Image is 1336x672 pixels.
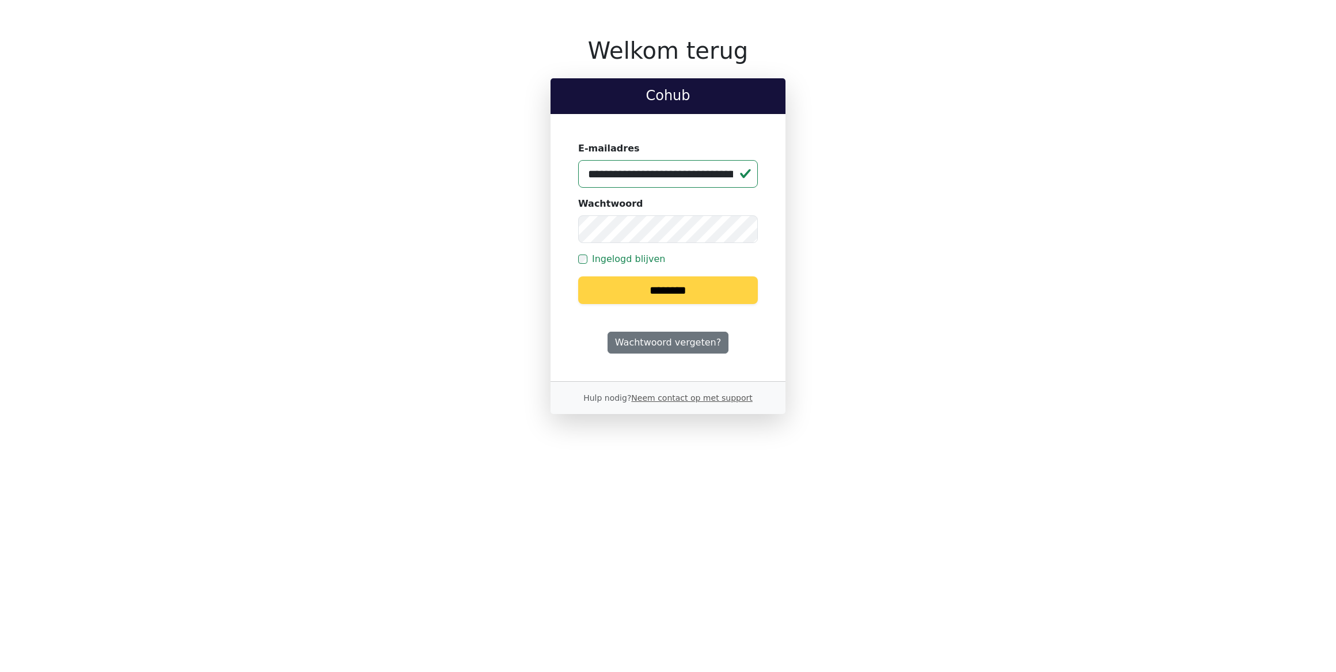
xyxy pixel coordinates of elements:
[551,37,785,64] h1: Welkom terug
[560,88,776,104] h2: Cohub
[578,142,640,155] label: E-mailadres
[631,393,752,403] a: Neem contact op met support
[608,332,728,354] a: Wachtwoord vergeten?
[578,197,643,211] label: Wachtwoord
[583,393,753,403] small: Hulp nodig?
[592,252,665,266] label: Ingelogd blijven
